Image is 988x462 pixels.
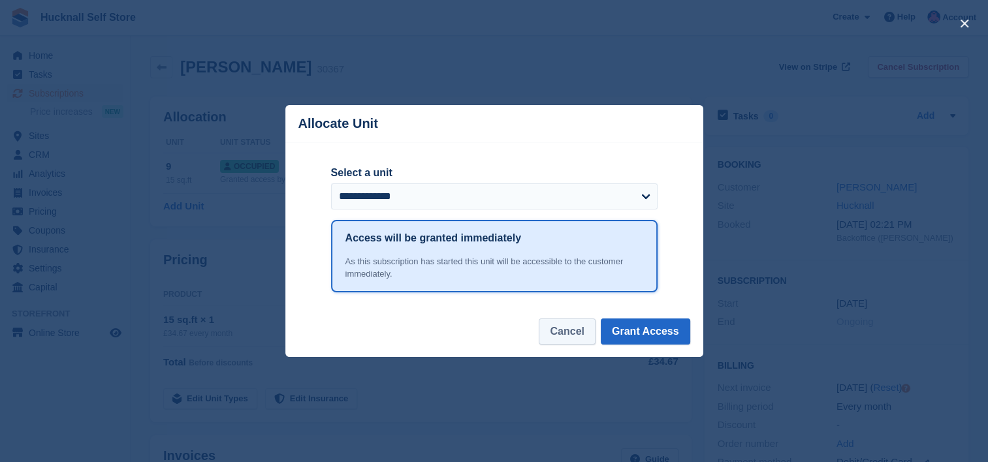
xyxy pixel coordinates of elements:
[331,165,658,181] label: Select a unit
[601,318,690,345] button: Grant Access
[954,13,975,34] button: close
[298,116,378,131] p: Allocate Unit
[345,255,643,281] div: As this subscription has started this unit will be accessible to the customer immediately.
[539,318,595,345] button: Cancel
[345,230,521,246] h1: Access will be granted immediately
